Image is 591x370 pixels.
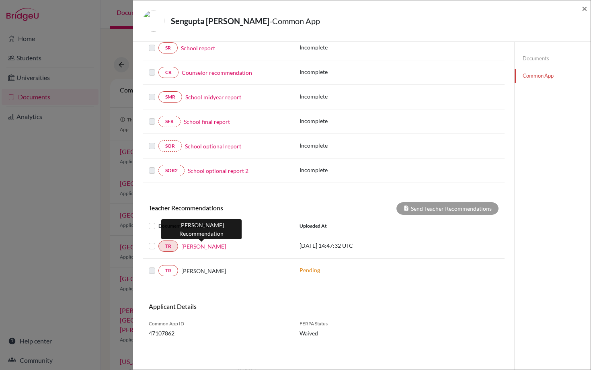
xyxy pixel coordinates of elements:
[181,44,215,52] a: School report
[300,141,382,150] p: Incomplete
[171,16,269,26] strong: Sengupta [PERSON_NAME]
[158,240,178,252] a: TR
[300,92,382,101] p: Incomplete
[158,67,179,78] a: CR
[158,140,182,152] a: SOR
[300,241,408,250] p: [DATE] 14:47:32 UTC
[300,68,382,76] p: Incomplete
[300,320,378,327] span: FERPA Status
[300,329,378,337] span: Waived
[185,142,241,150] a: School optional report
[293,221,414,231] div: Uploaded at
[158,91,182,103] a: SMR
[188,166,248,175] a: School optional report 2
[184,117,230,126] a: School final report
[149,320,287,327] span: Common App ID
[149,302,318,310] h6: Applicant Details
[158,265,178,276] a: TR
[161,219,242,239] div: [PERSON_NAME] Recommendation
[143,204,324,212] h6: Teacher Recommendations
[300,117,382,125] p: Incomplete
[396,202,499,215] div: Send Teacher Recommendations
[300,166,382,174] p: Incomplete
[515,51,591,66] a: Documents
[300,43,382,51] p: Incomplete
[181,242,226,251] a: [PERSON_NAME]
[181,267,226,275] span: [PERSON_NAME]
[182,68,252,77] a: Counselor recommendation
[185,93,241,101] a: School midyear report
[149,329,287,337] span: 47107862
[158,42,178,53] a: SR
[515,69,591,83] a: Common App
[300,266,408,274] p: Pending
[582,4,587,13] button: Close
[158,165,185,176] a: SOR2
[158,116,181,127] a: SFR
[582,2,587,14] span: ×
[143,221,293,231] div: Document Type / Name
[269,16,320,26] span: - Common App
